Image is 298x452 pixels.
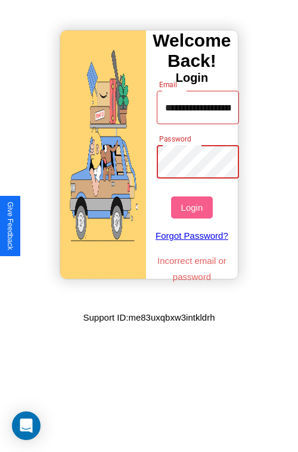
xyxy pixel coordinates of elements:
button: Login [171,196,212,219]
a: Forgot Password? [151,219,234,253]
h4: Login [146,71,238,85]
label: Email [159,79,178,90]
div: Open Intercom Messenger [12,411,41,440]
div: Give Feedback [6,202,14,250]
label: Password [159,134,191,144]
h3: Welcome Back! [146,30,238,71]
img: gif [60,30,146,279]
p: Incorrect email or password [151,253,234,285]
p: Support ID: me83uxqbxw3intkldrh [83,309,215,325]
